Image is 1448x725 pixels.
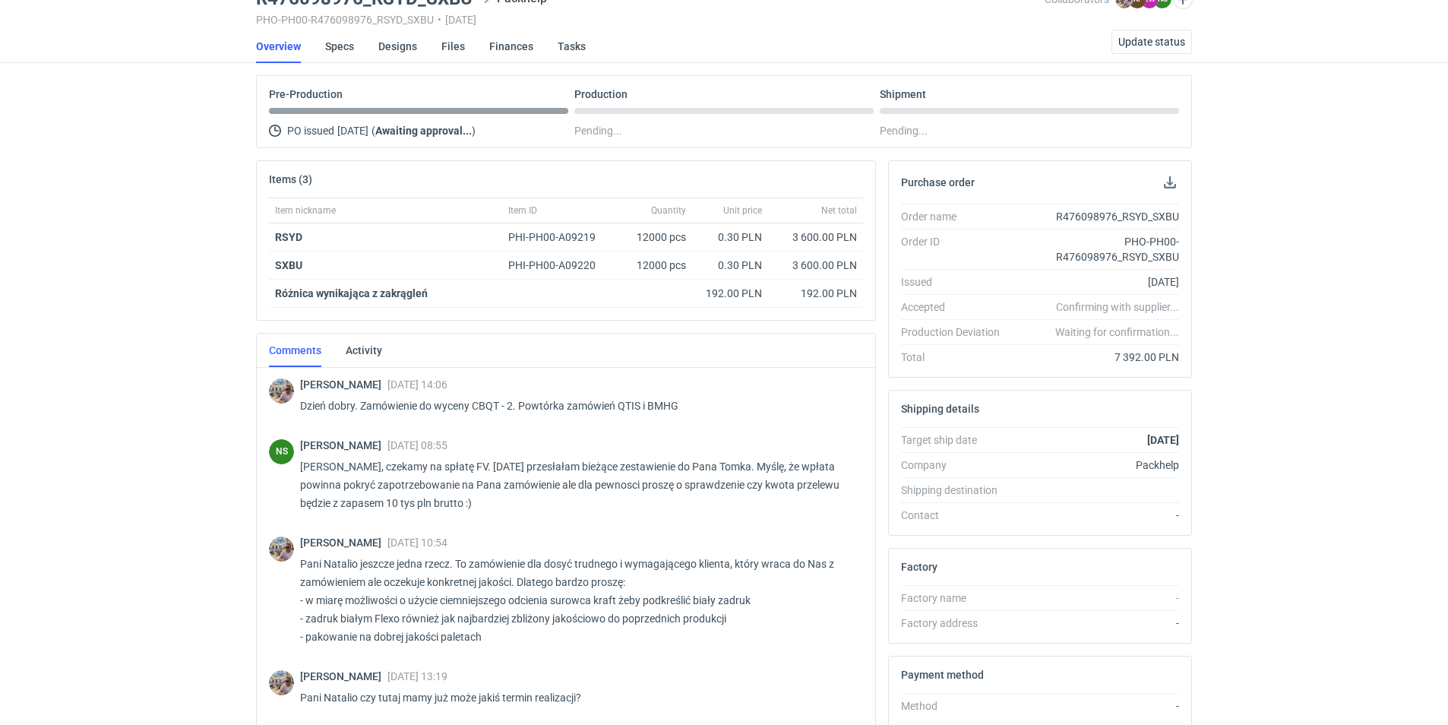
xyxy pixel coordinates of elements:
[300,397,851,415] p: Dzień dobry. Zamówienie do wyceny CBQT - 2. Powtórka zamówień QTIS i BMHG
[774,258,857,273] div: 3 600.00 PLN
[275,287,428,299] strong: Różnica wynikająca z zakrągleń
[1055,325,1179,340] em: Waiting for confirmation...
[616,223,692,252] div: 12000 pcs
[300,537,387,549] span: [PERSON_NAME]
[574,88,628,100] p: Production
[269,537,294,562] img: Michał Palasek
[472,125,476,137] span: )
[269,378,294,404] img: Michał Palasek
[375,125,472,137] strong: Awaiting approval...
[300,439,387,451] span: [PERSON_NAME]
[901,234,1012,264] div: Order ID
[1012,234,1179,264] div: PHO-PH00-R476098976_RSYD_SXBU
[387,378,447,391] span: [DATE] 14:06
[269,88,343,100] p: Pre-Production
[901,325,1012,340] div: Production Deviation
[256,14,1045,26] div: PHO-PH00-R476098976_RSYD_SXBU [DATE]
[269,122,568,140] div: PO issued
[901,457,1012,473] div: Company
[901,274,1012,290] div: Issued
[438,14,441,26] span: •
[325,30,354,63] a: Specs
[901,590,1012,606] div: Factory name
[508,204,537,217] span: Item ID
[275,204,336,217] span: Item nickname
[300,689,851,707] p: Pani Natalio czy tutaj mamy już może jakiś termin realizacji?
[880,122,1179,140] div: Pending...
[901,669,984,681] h2: Payment method
[441,30,465,63] a: Files
[901,561,937,573] h2: Factory
[574,122,622,140] span: Pending...
[616,252,692,280] div: 12000 pcs
[1056,301,1179,313] em: Confirming with supplier...
[275,259,302,271] strong: SXBU
[1012,616,1179,631] div: -
[1012,209,1179,224] div: R476098976_RSYD_SXBU
[880,88,926,100] p: Shipment
[1012,457,1179,473] div: Packhelp
[508,258,610,273] div: PHI-PH00-A09220
[774,230,857,245] div: 3 600.00 PLN
[300,378,387,391] span: [PERSON_NAME]
[821,204,857,217] span: Net total
[387,670,447,682] span: [DATE] 13:19
[508,230,610,245] div: PHI-PH00-A09219
[275,231,302,243] strong: RSYD
[1012,274,1179,290] div: [DATE]
[1111,30,1192,54] button: Update status
[901,403,979,415] h2: Shipping details
[256,30,301,63] a: Overview
[378,30,417,63] a: Designs
[346,334,382,367] a: Activity
[901,209,1012,224] div: Order name
[269,670,294,695] img: Michał Palasek
[651,204,686,217] span: Quantity
[300,555,851,646] p: Pani Natalio jeszcze jedna rzecz. To zamówienie dla dosyć trudnego i wymagającego klienta, który ...
[698,230,762,245] div: 0.30 PLN
[1147,434,1179,446] strong: [DATE]
[901,299,1012,315] div: Accepted
[901,616,1012,631] div: Factory address
[698,258,762,273] div: 0.30 PLN
[337,122,368,140] span: [DATE]
[371,125,375,137] span: (
[774,286,857,301] div: 192.00 PLN
[269,334,321,367] a: Comments
[1012,508,1179,523] div: -
[269,439,294,464] div: Natalia Stępak
[901,432,1012,448] div: Target ship date
[1012,350,1179,365] div: 7 392.00 PLN
[1012,590,1179,606] div: -
[901,698,1012,714] div: Method
[387,537,447,549] span: [DATE] 10:54
[901,350,1012,365] div: Total
[901,508,1012,523] div: Contact
[489,30,533,63] a: Finances
[1012,698,1179,714] div: -
[901,176,975,188] h2: Purchase order
[269,173,312,185] h2: Items (3)
[558,30,586,63] a: Tasks
[1161,173,1179,192] button: Download PO
[723,204,762,217] span: Unit price
[901,483,1012,498] div: Shipping destination
[698,286,762,301] div: 192.00 PLN
[300,670,387,682] span: [PERSON_NAME]
[300,457,851,512] p: [PERSON_NAME], czekamy na spłatę FV. [DATE] przesłałam bieżące zestawienie do Pana Tomka. Myślę, ...
[1118,36,1185,47] span: Update status
[269,439,294,464] figcaption: NS
[387,439,447,451] span: [DATE] 08:55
